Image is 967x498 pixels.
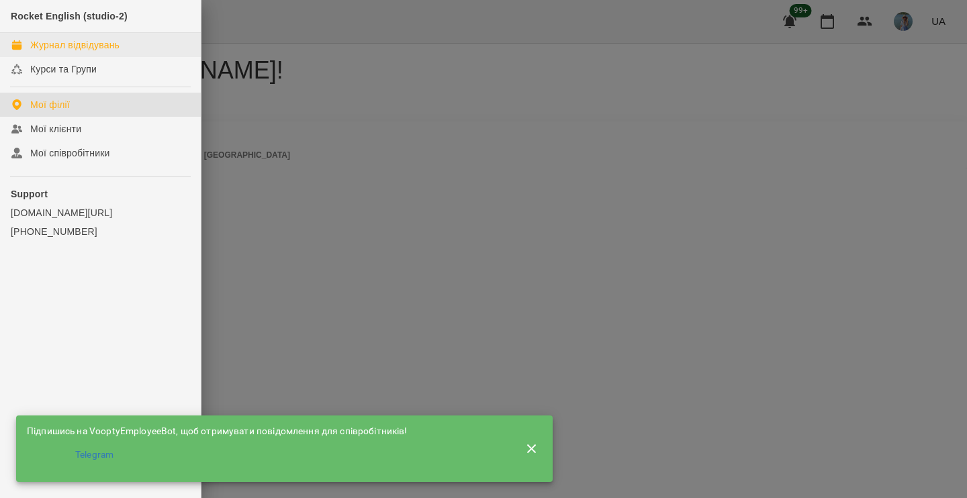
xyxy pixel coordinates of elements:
[30,38,120,52] div: Журнал відвідувань
[11,187,190,201] p: Support
[11,206,190,219] a: [DOMAIN_NAME][URL]
[30,122,81,136] div: Мої клієнти
[11,11,128,21] span: Rocket English (studio-2)
[30,98,70,111] div: Мої філії
[30,146,110,160] div: Мої співробітники
[11,225,190,238] a: [PHONE_NUMBER]
[30,62,97,76] div: Курси та Групи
